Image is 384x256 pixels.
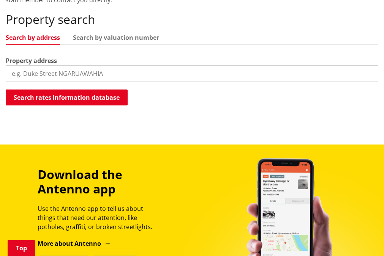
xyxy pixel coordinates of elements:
[6,90,128,105] button: Search rates information database
[38,239,111,248] a: More about Antenno
[38,167,154,196] h3: Download the Antenno app
[73,35,159,41] a: Search by valuation number
[8,240,35,256] a: Top
[6,12,378,27] h2: Property search
[38,204,154,231] p: Use the Antenno app to tell us about things that need our attention, like potholes, graffiti, or ...
[6,35,60,41] a: Search by address
[349,224,376,251] iframe: Messenger Launcher
[6,56,57,65] label: Property address
[6,65,378,82] input: e.g. Duke Street NGARUAWAHIA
